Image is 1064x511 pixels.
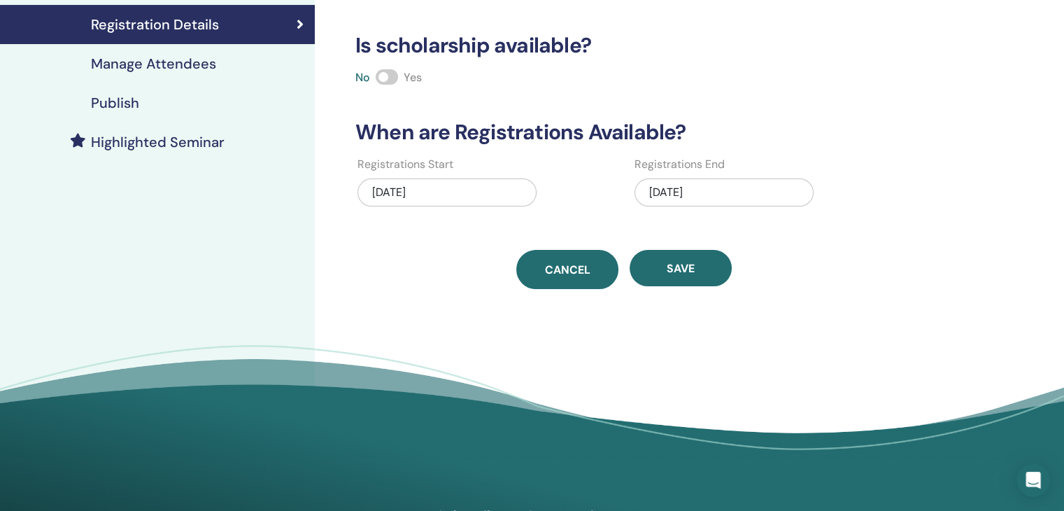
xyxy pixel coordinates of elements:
[347,33,901,58] h3: Is scholarship available?
[1016,463,1050,497] div: Open Intercom Messenger
[357,178,537,206] div: [DATE]
[91,134,225,150] h4: Highlighted Seminar
[545,262,590,277] span: Cancel
[91,16,219,33] h4: Registration Details
[404,70,422,85] span: Yes
[667,261,695,276] span: Save
[516,250,618,289] a: Cancel
[634,156,725,173] label: Registrations End
[355,70,370,85] span: No
[91,55,216,72] h4: Manage Attendees
[634,178,814,206] div: [DATE]
[630,250,732,286] button: Save
[91,94,139,111] h4: Publish
[347,120,901,145] h3: When are Registrations Available?
[357,156,453,173] label: Registrations Start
